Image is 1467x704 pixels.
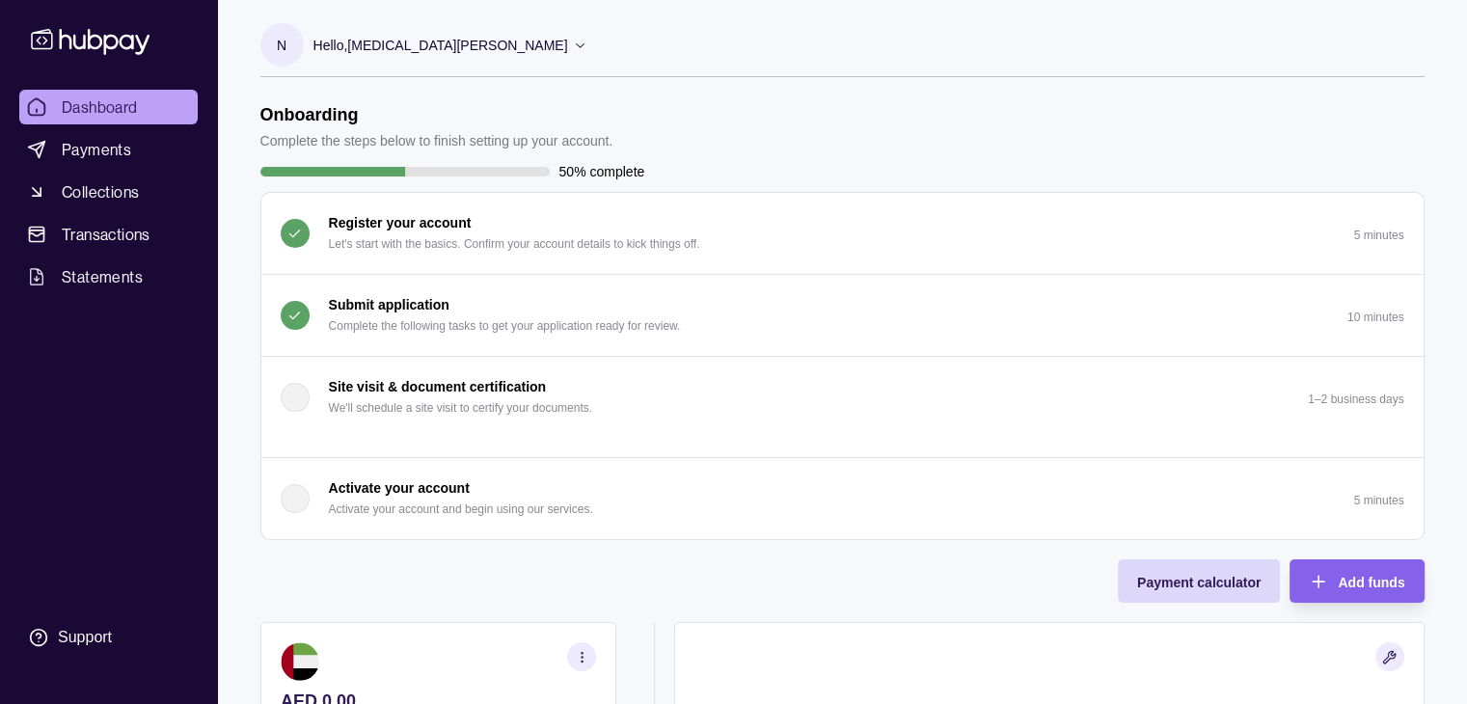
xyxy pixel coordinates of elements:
[1353,229,1403,242] p: 5 minutes
[261,438,1424,457] div: Site visit & document certification We'll schedule a site visit to certify your documents.1–2 bus...
[62,223,150,246] span: Transactions
[260,104,613,125] h1: Onboarding
[1338,575,1404,590] span: Add funds
[58,627,112,648] div: Support
[19,217,198,252] a: Transactions
[329,397,593,419] p: We'll schedule a site visit to certify your documents.
[329,477,470,499] p: Activate your account
[329,212,472,233] p: Register your account
[329,499,593,520] p: Activate your account and begin using our services.
[277,35,286,56] p: N
[1353,494,1403,507] p: 5 minutes
[261,193,1424,274] button: Register your account Let's start with the basics. Confirm your account details to kick things of...
[1290,559,1424,603] button: Add funds
[559,161,645,182] p: 50% complete
[19,90,198,124] a: Dashboard
[261,458,1424,539] button: Activate your account Activate your account and begin using our services.5 minutes
[19,132,198,167] a: Payments
[260,130,613,151] p: Complete the steps below to finish setting up your account.
[62,138,131,161] span: Payments
[1118,559,1280,603] button: Payment calculator
[19,617,198,658] a: Support
[261,275,1424,356] button: Submit application Complete the following tasks to get your application ready for review.10 minutes
[261,357,1424,438] button: Site visit & document certification We'll schedule a site visit to certify your documents.1–2 bus...
[281,642,319,681] img: ae
[329,376,547,397] p: Site visit & document certification
[329,315,681,337] p: Complete the following tasks to get your application ready for review.
[329,233,700,255] p: Let's start with the basics. Confirm your account details to kick things off.
[19,175,198,209] a: Collections
[19,259,198,294] a: Statements
[313,35,568,56] p: Hello, [MEDICAL_DATA][PERSON_NAME]
[1347,311,1404,324] p: 10 minutes
[62,95,138,119] span: Dashboard
[62,180,139,203] span: Collections
[329,294,449,315] p: Submit application
[1308,393,1403,406] p: 1–2 business days
[1137,575,1261,590] span: Payment calculator
[62,265,143,288] span: Statements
